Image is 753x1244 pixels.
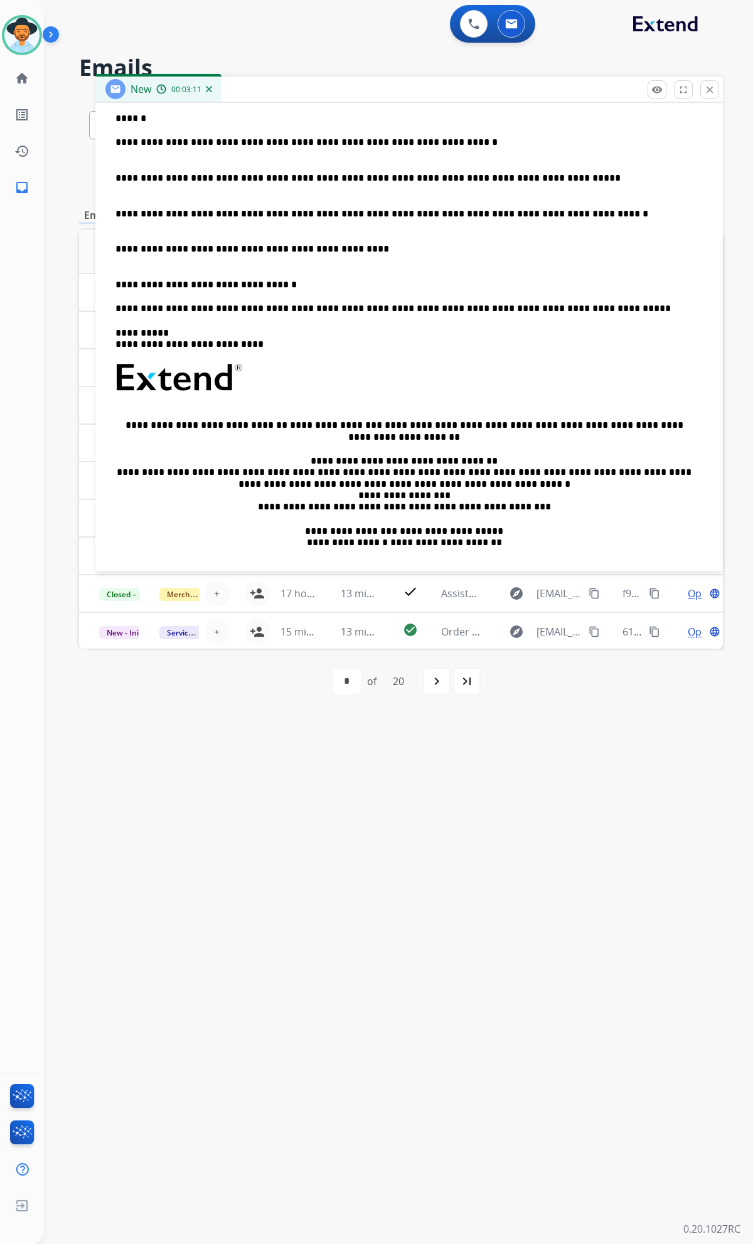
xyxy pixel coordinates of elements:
[79,208,146,223] p: Emails (198)
[709,626,720,637] mat-icon: language
[589,626,600,637] mat-icon: content_copy
[704,84,715,95] mat-icon: close
[678,84,689,95] mat-icon: fullscreen
[459,674,474,689] mat-icon: last_page
[683,1221,740,1236] p: 0.20.1027RC
[99,626,158,639] span: New - Initial
[509,624,524,639] mat-icon: explore
[649,588,660,599] mat-icon: content_copy
[341,625,414,639] span: 13 minutes ago
[214,586,220,601] span: +
[589,588,600,599] mat-icon: content_copy
[14,107,29,122] mat-icon: list_alt
[537,586,581,601] span: [EMAIL_ADDRESS][DOMAIN_NAME]
[280,587,343,600] span: 17 hours ago
[403,622,418,637] mat-icon: check_circle
[688,624,713,639] span: Open
[509,586,524,601] mat-icon: explore
[649,626,660,637] mat-icon: content_copy
[205,619,230,644] button: +
[171,85,201,95] span: 00:03:11
[250,586,265,601] mat-icon: person_add
[159,626,231,639] span: Service Support
[651,84,663,95] mat-icon: remove_red_eye
[709,588,720,599] mat-icon: language
[383,669,414,694] div: 20
[403,584,418,599] mat-icon: check
[4,18,40,53] img: avatar
[429,674,444,689] mat-icon: navigate_next
[131,82,151,96] span: New
[441,625,661,639] span: Order ab926be6-db13-4ff8-8768-cadcdeeef745
[250,624,265,639] mat-icon: person_add
[14,71,29,86] mat-icon: home
[537,624,581,639] span: [EMAIL_ADDRESS][DOMAIN_NAME]
[280,625,353,639] span: 15 minutes ago
[14,180,29,195] mat-icon: inbox
[205,581,230,606] button: +
[688,586,713,601] span: Open
[79,55,723,80] h2: Emails
[159,588,232,601] span: Merchant Team
[214,624,220,639] span: +
[14,144,29,159] mat-icon: history
[99,588,169,601] span: Closed – Solved
[367,674,376,689] div: of
[341,587,414,600] span: 13 minutes ago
